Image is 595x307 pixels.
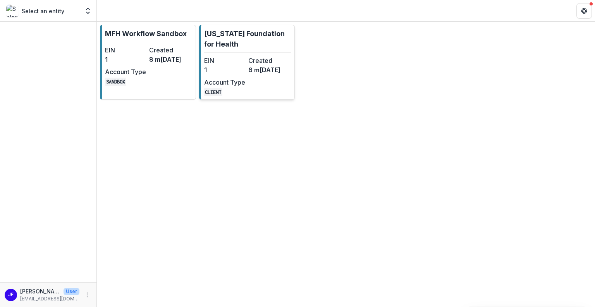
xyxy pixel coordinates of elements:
[105,28,187,39] p: MFH Workflow Sandbox
[204,65,245,75] dd: 1
[83,3,93,19] button: Open entity switcher
[248,56,289,65] dt: Created
[105,45,146,55] dt: EIN
[576,3,592,19] button: Get Help
[83,290,92,300] button: More
[6,5,19,17] img: Select an entity
[204,56,245,65] dt: EIN
[204,78,245,87] dt: Account Type
[204,28,292,49] p: [US_STATE] Foundation for Health
[105,67,146,76] dt: Account Type
[199,25,295,100] a: [US_STATE] Foundation for HealthEIN1Created6 m[DATE]Account TypeCLIENT
[20,287,60,295] p: [PERSON_NAME]
[105,78,126,86] code: SANDBOX
[248,65,289,75] dd: 6 m[DATE]
[64,288,79,295] p: User
[20,295,79,302] p: [EMAIL_ADDRESS][DOMAIN_NAME]
[105,55,146,64] dd: 1
[22,7,64,15] p: Select an entity
[149,55,190,64] dd: 8 m[DATE]
[8,292,14,297] div: Jean Freeman-Crawford
[100,25,196,100] a: MFH Workflow SandboxEIN1Created8 m[DATE]Account TypeSANDBOX
[204,88,223,96] code: CLIENT
[149,45,190,55] dt: Created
